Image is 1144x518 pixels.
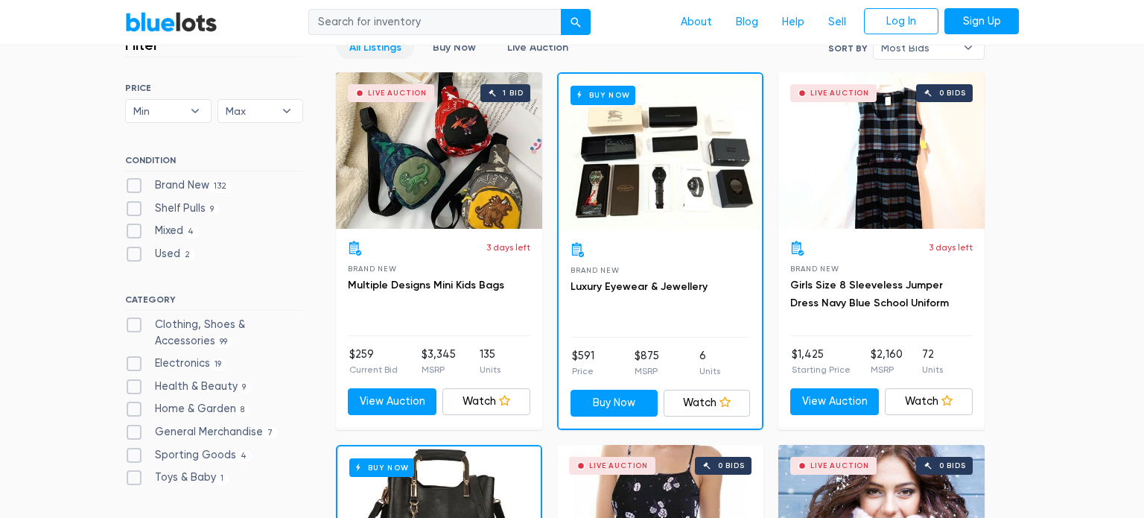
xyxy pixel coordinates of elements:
[922,363,943,376] p: Units
[442,388,531,415] a: Watch
[422,363,456,376] p: MSRP
[881,37,956,59] span: Most Bids
[125,424,278,440] label: General Merchandise
[589,462,648,470] div: Live Auction
[503,89,523,97] div: 1 bid
[125,177,232,194] label: Brand New
[349,347,398,376] li: $259
[724,8,770,37] a: Blog
[210,359,226,370] span: 19
[125,294,303,311] h6: CATEGORY
[635,364,659,378] p: MSRP
[885,388,973,415] a: Watch
[125,356,226,372] label: Electronics
[669,8,724,37] a: About
[263,427,278,439] span: 7
[368,89,427,97] div: Live Auction
[944,8,1019,35] a: Sign Up
[810,462,869,470] div: Live Auction
[571,86,635,104] h6: Buy Now
[216,473,229,485] span: 1
[348,279,504,291] a: Multiple Designs Mini Kids Bags
[571,280,708,293] a: Luxury Eyewear & Jewellery
[939,89,966,97] div: 0 bids
[792,363,851,376] p: Starting Price
[125,223,199,239] label: Mixed
[790,388,879,415] a: View Auction
[816,8,858,37] a: Sell
[125,379,251,395] label: Health & Beauty
[571,266,619,274] span: Brand New
[939,462,966,470] div: 0 bids
[571,390,658,417] a: Buy Now
[572,348,594,378] li: $591
[828,42,867,55] label: Sort By
[871,347,903,376] li: $2,160
[349,458,414,477] h6: Buy Now
[236,450,252,462] span: 4
[864,8,938,35] a: Log In
[953,37,984,59] b: ▾
[209,180,232,192] span: 132
[179,100,211,122] b: ▾
[125,470,229,486] label: Toys & Baby
[349,363,398,376] p: Current Bid
[226,100,275,122] span: Max
[125,447,252,464] label: Sporting Goods
[664,390,751,417] a: Watch
[699,364,720,378] p: Units
[420,36,489,59] a: Buy Now
[480,347,500,376] li: 135
[125,317,303,349] label: Clothing, Shoes & Accessories
[133,100,182,122] span: Min
[125,11,217,33] a: BlueLots
[810,89,869,97] div: Live Auction
[718,462,745,470] div: 0 bids
[183,227,199,239] span: 4
[125,83,303,93] h6: PRICE
[125,401,250,417] label: Home & Garden
[348,388,436,415] a: View Auction
[308,9,562,36] input: Search for inventory
[635,348,659,378] li: $875
[348,265,396,273] span: Brand New
[770,8,816,37] a: Help
[559,74,762,230] a: Buy Now
[337,36,414,59] a: All Listings
[486,241,530,254] p: 3 days left
[572,364,594,378] p: Price
[238,382,251,394] span: 9
[922,347,943,376] li: 72
[790,265,839,273] span: Brand New
[271,100,302,122] b: ▾
[125,200,219,217] label: Shelf Pulls
[480,363,500,376] p: Units
[215,336,232,348] span: 99
[495,36,581,59] a: Live Auction
[125,246,195,262] label: Used
[790,279,949,309] a: Girls Size 8 Sleeveless Jumper Dress Navy Blue School Uniform
[871,363,903,376] p: MSRP
[180,249,195,261] span: 2
[422,347,456,376] li: $3,345
[778,72,985,229] a: Live Auction 0 bids
[125,155,303,171] h6: CONDITION
[206,203,219,215] span: 9
[336,72,542,229] a: Live Auction 1 bid
[929,241,973,254] p: 3 days left
[699,348,720,378] li: 6
[236,405,250,417] span: 8
[792,347,851,376] li: $1,425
